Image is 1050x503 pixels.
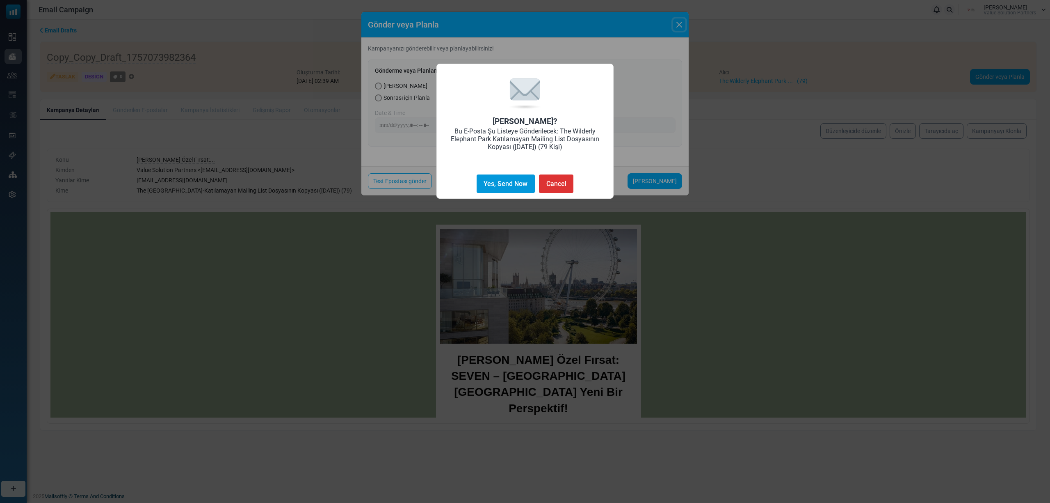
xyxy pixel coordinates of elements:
button: Yes, Send Now [477,175,535,193]
div: Bu E-Posta Şu Listeye Gönderilecek: The Wilderly Elephant Park Katılamayan Mailing List Dosyasını... [437,126,613,161]
h2: [PERSON_NAME]? [437,117,613,126]
span: [PERSON_NAME] Özel Fırsat: SEVEN – [GEOGRAPHIC_DATA] [GEOGRAPHIC_DATA] Yeni Bir Perspektif! [401,141,575,202]
img: Mail Icon [509,77,541,110]
button: Cancel [539,175,573,193]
